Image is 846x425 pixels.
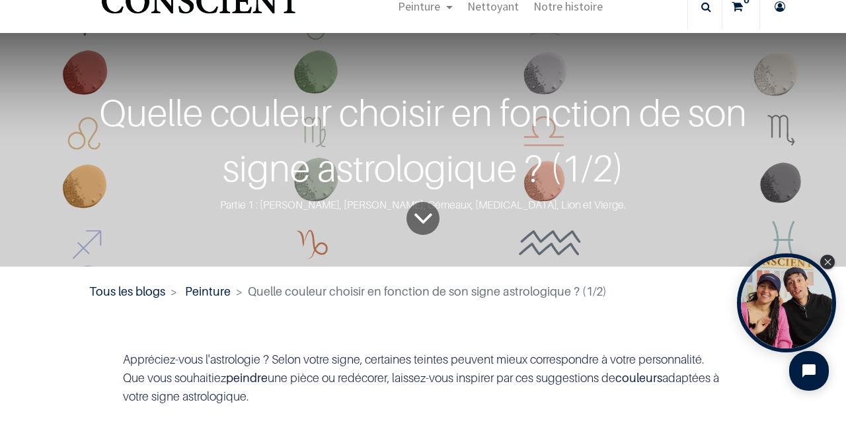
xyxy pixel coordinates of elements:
a: To blog content [406,202,440,235]
b: couleurs [615,371,662,385]
b: peindre [226,371,268,385]
div: Partie 1 : [PERSON_NAME], [PERSON_NAME], Gémeaux, [MEDICAL_DATA], Lion et Vierge. [52,196,794,214]
font: Appréciez-vous l'astrologie ? Selon votre signe, certaines teintes peuvent mieux correspondre à v... [123,352,719,403]
div: Open Tolstoy [737,253,836,352]
div: Quelle couleur choisir en fonction de son signe astrologique ? (1/2) [52,85,794,196]
nav: fil d'Ariane [89,282,757,300]
a: Peinture [185,284,231,298]
div: Open Tolstoy widget [737,253,836,352]
div: Tolstoy bubble widget [737,253,836,352]
i: To blog content [413,191,434,245]
span: Quelle couleur choisir en fonction de son signe astrologique ? (1/2) [248,284,607,298]
a: Tous les blogs [89,284,165,298]
iframe: Tidio Chat [778,340,840,402]
div: Close Tolstoy widget [820,255,835,269]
